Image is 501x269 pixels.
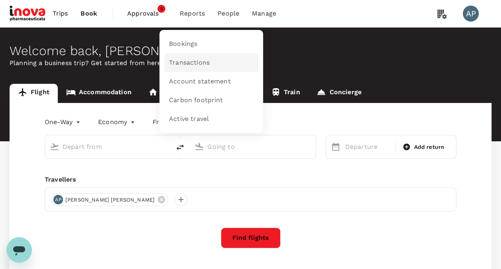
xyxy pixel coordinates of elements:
a: Concierge [308,84,369,103]
span: Manage [252,9,276,18]
div: AP [463,6,479,22]
span: Bookings [169,40,197,49]
p: Planning a business trip? Get started from here. [10,58,491,68]
button: Open [165,146,167,147]
span: Book [81,9,97,18]
a: Train [263,84,308,103]
div: AP [53,195,63,204]
input: Going to [207,140,299,153]
a: Carbon footprint [164,91,258,110]
input: Depart from [63,140,154,153]
a: Active travel [164,110,258,129]
a: Accommodation [58,84,140,103]
span: Add return [414,143,444,151]
span: Trips [53,9,68,18]
a: Flight [10,84,58,103]
a: Bookings [164,35,258,53]
button: Find flights [221,227,281,248]
a: Transactions [164,53,258,72]
a: Long stay [140,84,201,103]
button: Open [310,146,312,147]
div: Economy [98,116,137,129]
span: [PERSON_NAME] [PERSON_NAME] [61,196,159,204]
span: Transactions [169,58,210,67]
a: Account statement [164,72,258,91]
img: iNova Pharmaceuticals [10,5,46,22]
span: 5 [157,5,165,13]
iframe: Button to launch messaging window [6,237,32,263]
p: Frequent flyer programme [153,117,235,127]
div: AP[PERSON_NAME] [PERSON_NAME] [51,193,168,206]
span: Reports [180,9,205,18]
span: Account statement [169,77,231,86]
div: Welcome back , [PERSON_NAME] Ghin . [10,44,491,58]
p: Departure [345,142,391,152]
span: Approvals [127,9,167,18]
span: Carbon footprint [169,96,223,105]
span: People [218,9,239,18]
div: Travellers [45,175,456,184]
span: Active travel [169,115,209,124]
button: Frequent flyer programme [153,117,245,127]
div: One-Way [45,116,82,129]
button: delete [171,138,190,157]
